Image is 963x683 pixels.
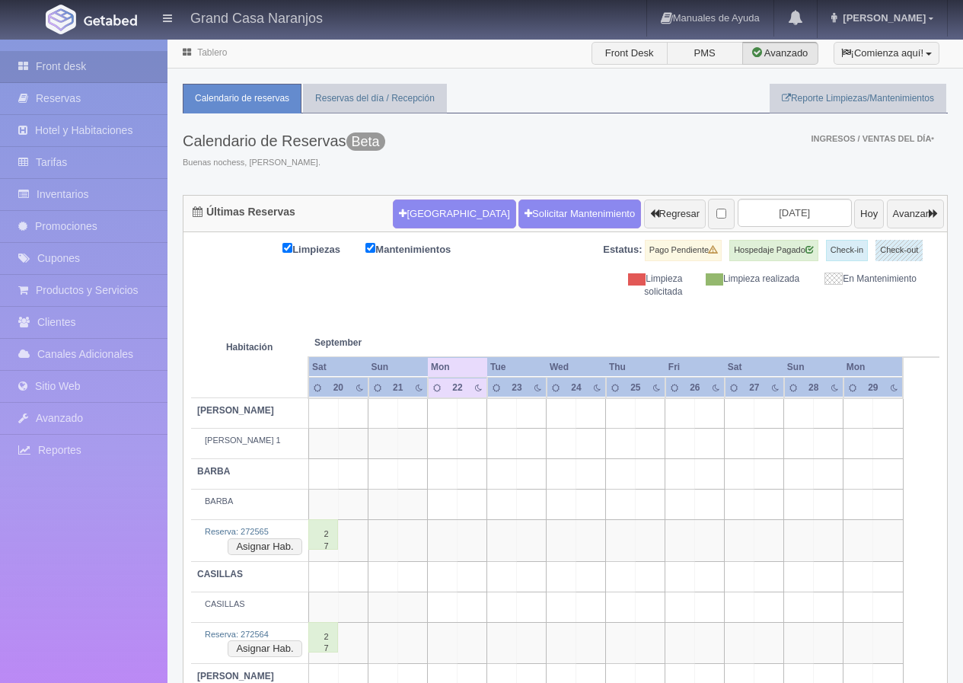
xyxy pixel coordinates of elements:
[667,42,743,65] label: PMS
[46,5,76,34] img: Getabed
[193,206,295,218] h4: Últimas Reservas
[843,357,903,378] th: Mon
[197,466,230,477] b: BARBA
[205,630,269,639] a: Reserva: 272564
[330,381,347,394] div: 20
[365,240,474,257] label: Mantenimientos
[228,538,301,555] button: Asignar Hab.
[308,519,338,550] div: 272565 / [PERSON_NAME]
[308,622,338,653] div: 272564 / [PERSON_NAME]
[811,134,934,143] span: Ingresos / Ventas del día
[547,357,606,378] th: Wed
[226,343,273,353] strong: Habitación
[346,132,385,151] span: Beta
[875,240,923,261] label: Check-out
[509,381,526,394] div: 23
[725,357,784,378] th: Sat
[308,357,368,378] th: Sat
[518,199,641,228] a: Solicitar Mantenimiento
[839,12,926,24] span: [PERSON_NAME]
[644,199,706,228] button: Regresar
[197,47,227,58] a: Tablero
[487,357,547,378] th: Tue
[197,569,243,579] b: CASILLAS
[694,273,811,286] div: Limpieza realizada
[568,381,585,394] div: 24
[428,357,487,378] th: Mon
[805,381,822,394] div: 28
[190,8,323,27] h4: Grand Casa Naranjos
[627,381,645,394] div: 25
[687,381,704,394] div: 26
[197,671,274,681] b: [PERSON_NAME]
[197,496,302,508] div: BARBA
[449,381,467,394] div: 22
[577,273,694,298] div: Limpieza solicitada
[84,14,137,26] img: Getabed
[314,337,422,349] span: September
[592,42,668,65] label: Front Desk
[393,199,515,228] button: [GEOGRAPHIC_DATA]
[665,357,725,378] th: Fri
[826,240,868,261] label: Check-in
[865,381,882,394] div: 29
[368,357,428,378] th: Sun
[854,199,884,228] button: Hoy
[282,243,292,253] input: Limpiezas
[603,243,642,257] label: Estatus:
[811,273,928,286] div: En Mantenimiento
[745,381,763,394] div: 27
[205,527,269,536] a: Reserva: 272565
[389,381,407,394] div: 21
[729,240,818,261] label: Hospedaje Pagado
[784,357,843,378] th: Sun
[197,435,302,447] div: [PERSON_NAME] 1
[228,640,301,657] button: Asignar Hab.
[365,243,375,253] input: Mantenimientos
[770,84,946,113] a: Reporte Limpiezas/Mantenimientos
[197,598,302,611] div: CASILLAS
[834,42,939,65] button: ¡Comienza aquí!
[303,84,447,113] a: Reservas del día / Recepción
[742,42,818,65] label: Avanzado
[606,357,665,378] th: Thu
[282,240,363,257] label: Limpiezas
[645,240,722,261] label: Pago Pendiente
[183,157,385,169] span: Buenas nochess, [PERSON_NAME].
[183,132,385,149] h3: Calendario de Reservas
[197,405,274,416] b: [PERSON_NAME]
[183,84,301,113] a: Calendario de reservas
[887,199,944,228] button: Avanzar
